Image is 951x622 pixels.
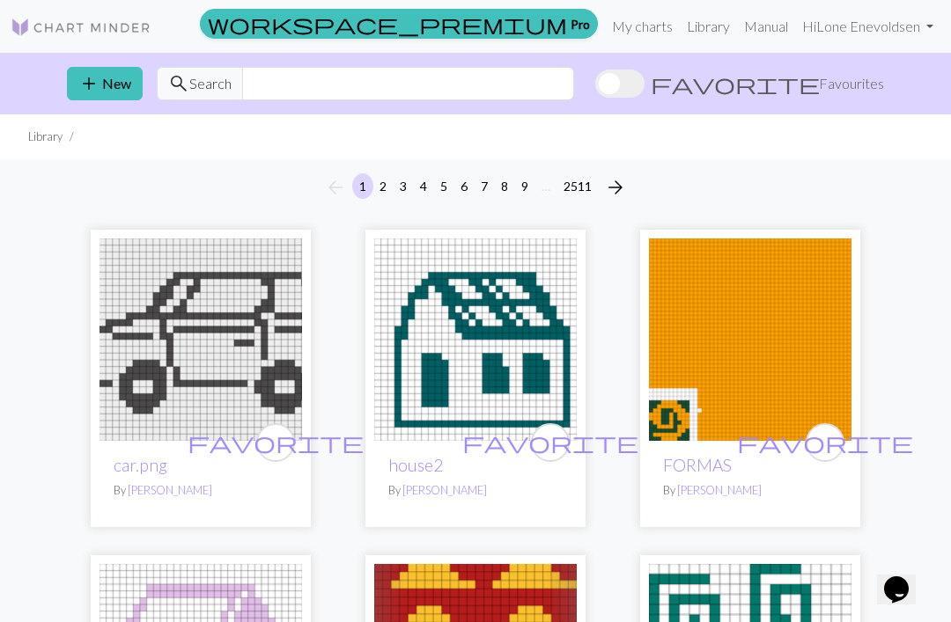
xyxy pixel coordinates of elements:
[806,423,844,462] button: favourite
[318,173,633,201] nav: Page navigation
[100,238,302,441] img: car.png
[168,71,189,96] span: search
[256,423,295,462] button: favourite
[605,9,680,44] a: My charts
[663,455,732,475] a: FORMAS
[531,423,570,462] button: favourite
[188,428,364,456] span: favorite
[388,482,563,499] p: By
[78,71,100,96] span: add
[819,73,884,94] span: Favourites
[388,455,443,475] a: house2
[737,425,913,460] i: favourite
[605,177,626,198] i: Next
[677,483,762,497] a: [PERSON_NAME]
[649,238,851,441] img: FORMAS
[11,17,151,38] img: Logo
[737,428,913,456] span: favorite
[737,9,795,44] a: Manual
[795,9,940,44] a: HiLone Enevoldsen
[393,173,414,199] button: 3
[680,9,737,44] a: Library
[114,455,167,475] a: car.png
[372,173,394,199] button: 2
[605,175,626,200] span: arrow_forward
[189,73,232,94] span: Search
[595,67,884,100] label: Show favourites
[514,173,535,199] button: 9
[188,425,364,460] i: favourite
[453,173,475,199] button: 6
[413,173,434,199] button: 4
[433,173,454,199] button: 5
[877,552,933,604] iframe: chat widget
[67,67,143,100] button: New
[402,483,487,497] a: [PERSON_NAME]
[374,329,577,346] a: house2
[462,425,638,460] i: favourite
[100,329,302,346] a: car.png
[462,428,638,456] span: favorite
[649,329,851,346] a: FORMAS
[557,173,599,199] button: 2511
[598,173,633,201] button: Next
[474,173,495,199] button: 7
[374,238,577,441] img: house2
[494,173,515,199] button: 8
[663,482,837,499] p: By
[200,9,598,39] a: Pro
[114,482,288,499] p: By
[352,173,373,199] button: 1
[651,71,820,96] span: favorite
[128,483,212,497] a: [PERSON_NAME]
[208,11,567,36] span: workspace_premium
[28,128,63,145] li: Library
